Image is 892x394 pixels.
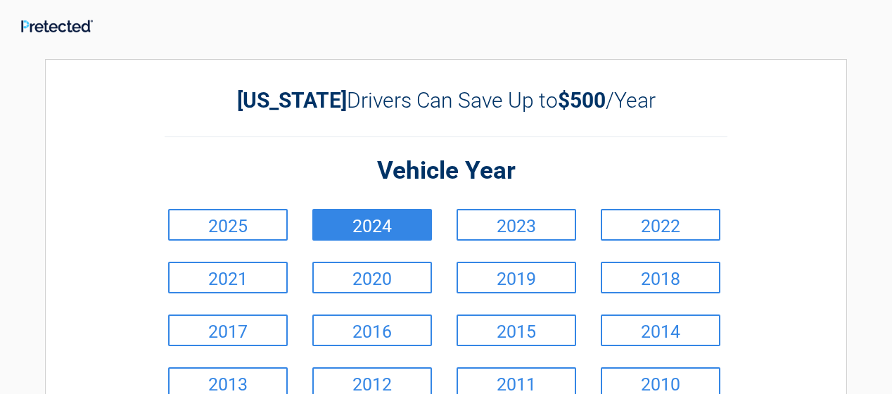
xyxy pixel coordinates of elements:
[165,88,727,113] h2: Drivers Can Save Up to /Year
[168,262,288,293] a: 2021
[457,209,576,241] a: 2023
[558,88,606,113] b: $500
[312,209,432,241] a: 2024
[168,314,288,346] a: 2017
[165,155,727,188] h2: Vehicle Year
[457,262,576,293] a: 2019
[21,20,93,32] img: Main Logo
[601,262,720,293] a: 2018
[601,209,720,241] a: 2022
[237,88,347,113] b: [US_STATE]
[601,314,720,346] a: 2014
[312,314,432,346] a: 2016
[168,209,288,241] a: 2025
[457,314,576,346] a: 2015
[312,262,432,293] a: 2020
